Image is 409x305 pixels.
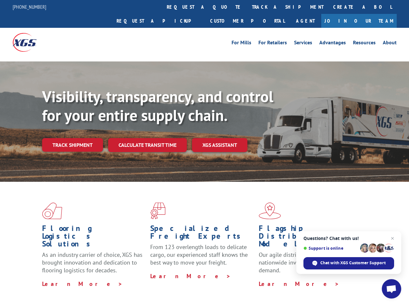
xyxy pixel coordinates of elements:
span: As an industry carrier of choice, XGS has brought innovation and dedication to flooring logistics... [42,251,142,274]
a: Advantages [319,40,346,47]
img: xgs-icon-focused-on-flooring-red [150,202,165,219]
a: Learn More > [42,280,123,288]
span: Chat with XGS Customer Support [320,260,386,266]
b: Visibility, transparency, and control for your entire supply chain. [42,86,273,125]
div: Chat with XGS Customer Support [303,257,394,269]
span: Questions? Chat with us! [303,236,394,241]
a: Learn More > [150,272,231,280]
a: Join Our Team [321,14,397,28]
a: Agent [290,14,321,28]
a: About [383,40,397,47]
h1: Flagship Distribution Model [259,224,362,251]
div: Open chat [382,279,401,299]
a: [PHONE_NUMBER] [13,4,46,10]
img: xgs-icon-flagship-distribution-model-red [259,202,281,219]
a: For Retailers [258,40,287,47]
span: Support is online [303,246,358,251]
p: From 123 overlength loads to delicate cargo, our experienced staff knows the best way to move you... [150,243,254,272]
span: Our agile distribution network gives you nationwide inventory management on demand. [259,251,360,274]
a: XGS ASSISTANT [192,138,247,152]
span: Close chat [389,234,396,242]
h1: Specialized Freight Experts [150,224,254,243]
a: For Mills [232,40,251,47]
a: Request a pickup [112,14,205,28]
a: Learn More > [259,280,339,288]
a: Services [294,40,312,47]
h1: Flooring Logistics Solutions [42,224,145,251]
a: Calculate transit time [108,138,187,152]
a: Resources [353,40,376,47]
a: Track shipment [42,138,103,152]
a: Customer Portal [205,14,290,28]
img: xgs-icon-total-supply-chain-intelligence-red [42,202,62,219]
